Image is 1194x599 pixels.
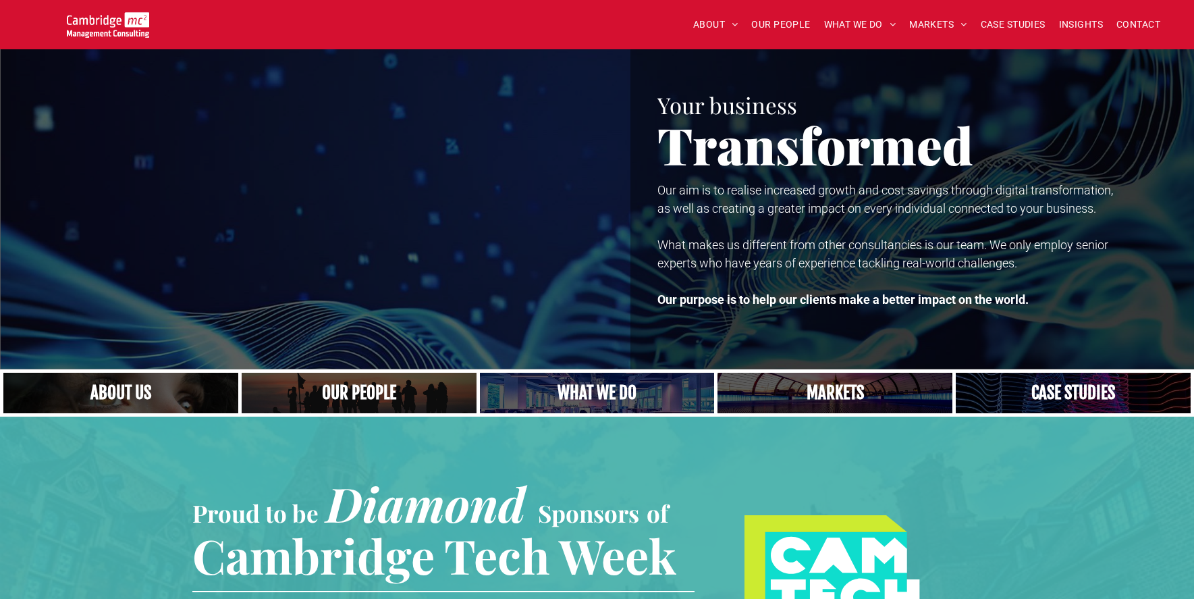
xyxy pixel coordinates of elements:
a: Close up of woman's face, centered on her eyes [3,373,238,413]
span: Proud to be [192,497,319,529]
a: WHAT WE DO [817,14,903,35]
a: MARKETS [902,14,973,35]
a: INSIGHTS [1052,14,1110,35]
strong: Our purpose is to help our clients make a better impact on the world. [657,292,1029,307]
span: Sponsors [538,497,639,529]
span: Transformed [657,111,973,178]
a: OUR PEOPLE [744,14,817,35]
a: CASE STUDIES [974,14,1052,35]
span: Cambridge Tech Week [192,523,676,587]
span: Diamond [326,471,526,535]
span: Your business [657,90,797,120]
span: What makes us different from other consultancies is our team. We only employ senior experts who h... [657,238,1108,270]
a: A yoga teacher lifting his whole body off the ground in the peacock pose [480,373,715,413]
span: Our aim is to realise increased growth and cost savings through digital transformation, as well a... [657,183,1113,215]
img: Go to Homepage [67,12,150,38]
a: CONTACT [1110,14,1167,35]
a: A crowd in silhouette at sunset, on a rise or lookout point [242,373,477,413]
span: of [647,497,668,529]
a: ABOUT [686,14,745,35]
